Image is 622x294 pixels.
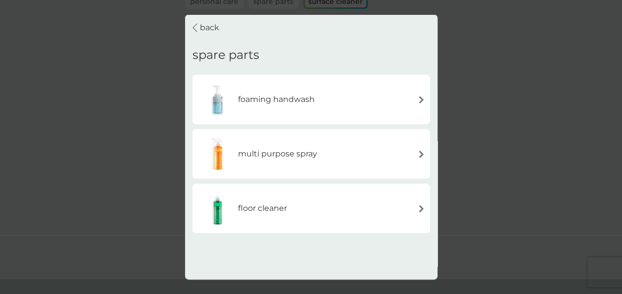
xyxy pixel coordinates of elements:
h6: multi purpose spray [238,147,317,160]
h2: spare parts [192,48,259,62]
img: arrow right [418,204,425,212]
img: arrow right [418,150,425,157]
img: floor cleaner [197,191,238,226]
img: multi purpose spray [197,137,238,171]
h6: floor cleaner [238,202,287,215]
img: arrow right [418,96,425,103]
button: back [192,15,219,41]
h6: foaming handwash [238,93,315,106]
img: foaming handwash [197,82,238,117]
p: back [200,21,219,34]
